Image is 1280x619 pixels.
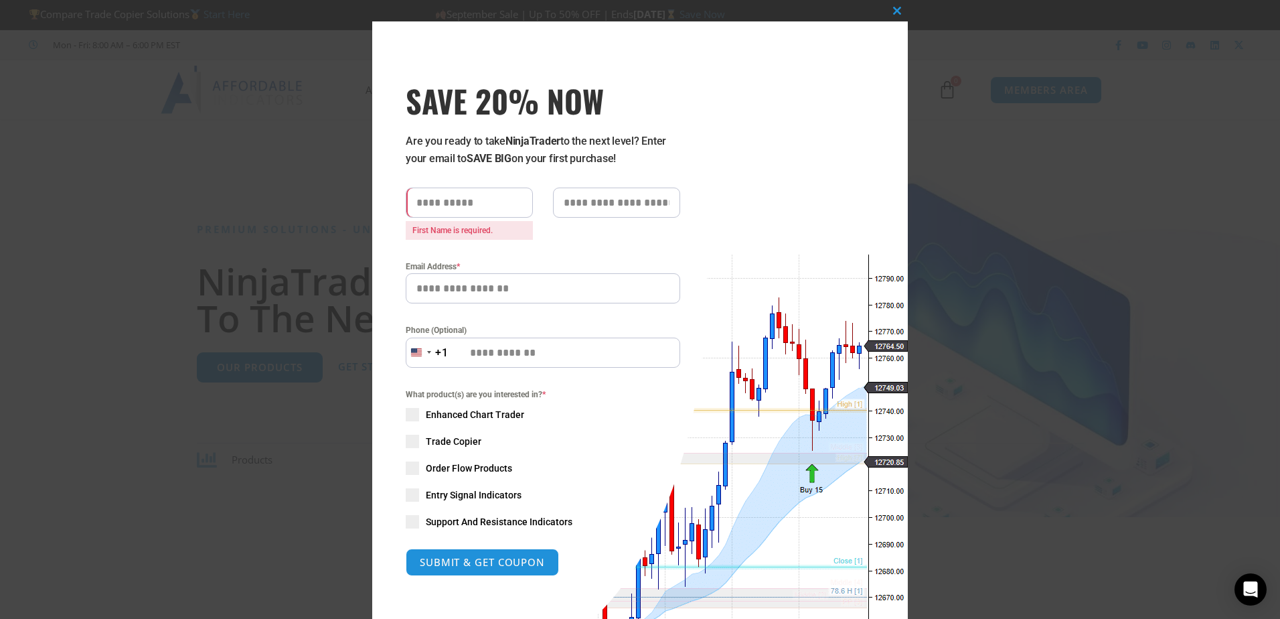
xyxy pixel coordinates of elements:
div: +1 [435,344,449,362]
div: Open Intercom Messenger [1234,573,1267,606]
span: Support And Resistance Indicators [426,515,572,529]
span: Trade Copier [426,435,481,448]
span: What product(s) are you interested in? [406,388,680,401]
button: Selected country [406,338,449,368]
span: Enhanced Chart Trader [426,408,524,421]
p: Are you ready to take to the next level? Enter your email to on your first purchase! [406,133,680,167]
span: Entry Signal Indicators [426,488,522,502]
label: Phone (Optional) [406,324,680,337]
label: Trade Copier [406,435,680,448]
strong: NinjaTrader [505,135,560,147]
label: Support And Resistance Indicators [406,515,680,529]
button: SUBMIT & GET COUPON [406,549,559,576]
label: Email Address [406,260,680,273]
strong: SAVE BIG [467,152,511,165]
span: Order Flow Products [426,462,512,475]
label: Enhanced Chart Trader [406,408,680,421]
span: First Name is required. [406,221,533,240]
span: SAVE 20% NOW [406,82,680,119]
label: Entry Signal Indicators [406,488,680,502]
label: Order Flow Products [406,462,680,475]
